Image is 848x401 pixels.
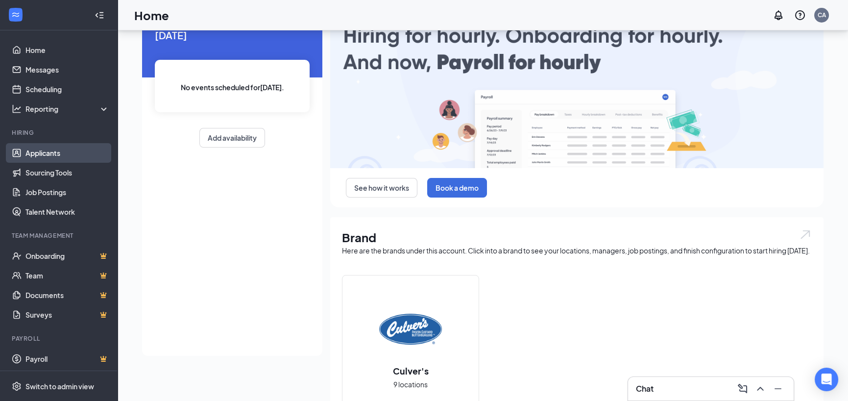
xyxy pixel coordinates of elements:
[25,202,109,222] a: Talent Network
[383,365,438,377] h2: Culver's
[25,104,110,114] div: Reporting
[25,60,109,79] a: Messages
[12,231,107,240] div: Team Management
[773,9,784,21] svg: Notifications
[799,229,812,240] img: open.6027fd2a22e1237b5b06.svg
[25,266,109,285] a: TeamCrown
[346,178,417,198] button: See how it works
[770,381,786,397] button: Minimize
[155,27,310,43] span: [DATE]
[12,104,22,114] svg: Analysis
[25,143,109,163] a: Applicants
[12,334,107,343] div: Payroll
[393,379,428,390] span: 9 locations
[427,178,487,198] button: Book a demo
[12,381,22,391] svg: Settings
[752,381,768,397] button: ChevronUp
[737,383,749,395] svg: ComposeMessage
[12,128,107,137] div: Hiring
[25,163,109,182] a: Sourcing Tools
[379,298,442,361] img: Culver's
[25,40,109,60] a: Home
[342,229,812,246] h1: Brand
[794,9,806,21] svg: QuestionInfo
[199,128,265,148] button: Add availability
[134,7,169,24] h1: Home
[818,11,826,19] div: CA
[25,381,94,391] div: Switch to admin view
[181,82,284,93] span: No events scheduled for [DATE] .
[25,349,109,369] a: PayrollCrown
[95,10,104,20] svg: Collapse
[11,10,21,20] svg: WorkstreamLogo
[815,368,838,391] div: Open Intercom Messenger
[25,305,109,325] a: SurveysCrown
[772,383,784,395] svg: Minimize
[25,182,109,202] a: Job Postings
[25,285,109,305] a: DocumentsCrown
[636,383,654,394] h3: Chat
[330,12,824,168] img: payroll-large.gif
[25,79,109,99] a: Scheduling
[25,246,109,266] a: OnboardingCrown
[342,246,812,255] div: Here are the brands under this account. Click into a brand to see your locations, managers, job p...
[754,383,766,395] svg: ChevronUp
[735,381,751,397] button: ComposeMessage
